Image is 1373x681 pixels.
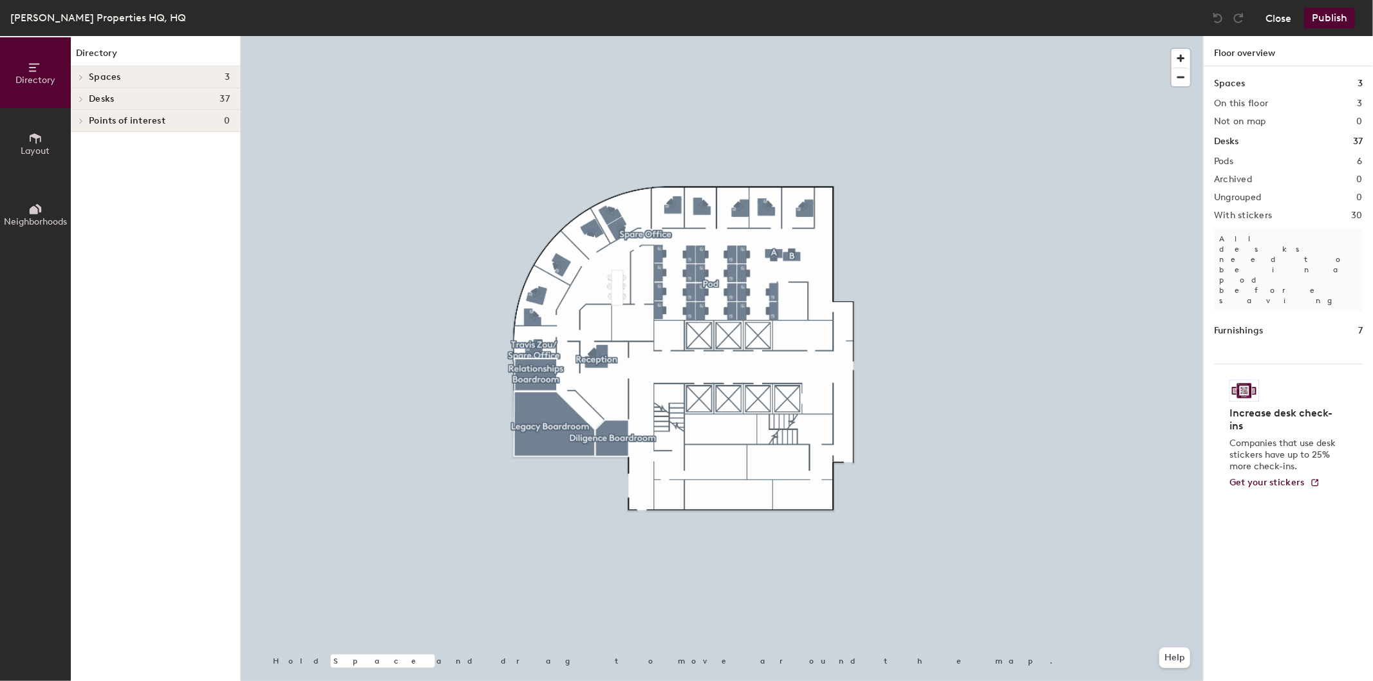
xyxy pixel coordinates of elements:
[21,145,50,156] span: Layout
[1357,117,1363,127] h2: 0
[1214,192,1262,203] h2: Ungrouped
[1266,8,1291,28] button: Close
[1204,36,1373,66] h1: Floor overview
[1214,156,1233,167] h2: Pods
[71,46,240,66] h1: Directory
[1351,210,1363,221] h2: 30
[1358,324,1363,338] h1: 7
[1214,229,1363,311] p: All desks need to be in a pod before saving
[1232,12,1245,24] img: Redo
[1214,98,1269,109] h2: On this floor
[1358,98,1363,109] h2: 3
[225,72,230,82] span: 3
[1229,438,1340,472] p: Companies that use desk stickers have up to 25% more check-ins.
[219,94,230,104] span: 37
[1353,135,1363,149] h1: 37
[1214,135,1238,149] h1: Desks
[1229,478,1320,489] a: Get your stickers
[1211,12,1224,24] img: Undo
[1214,174,1252,185] h2: Archived
[1229,407,1340,433] h4: Increase desk check-ins
[1229,380,1259,402] img: Sticker logo
[4,216,67,227] span: Neighborhoods
[89,72,121,82] span: Spaces
[1304,8,1355,28] button: Publish
[224,116,230,126] span: 0
[1214,117,1266,127] h2: Not on map
[1357,192,1363,203] h2: 0
[1214,324,1263,338] h1: Furnishings
[1159,648,1190,668] button: Help
[1358,156,1363,167] h2: 6
[1358,77,1363,91] h1: 3
[89,94,114,104] span: Desks
[1214,77,1245,91] h1: Spaces
[1229,477,1305,488] span: Get your stickers
[1214,210,1273,221] h2: With stickers
[15,75,55,86] span: Directory
[1357,174,1363,185] h2: 0
[89,116,165,126] span: Points of interest
[10,10,186,26] div: [PERSON_NAME] Properties HQ, HQ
